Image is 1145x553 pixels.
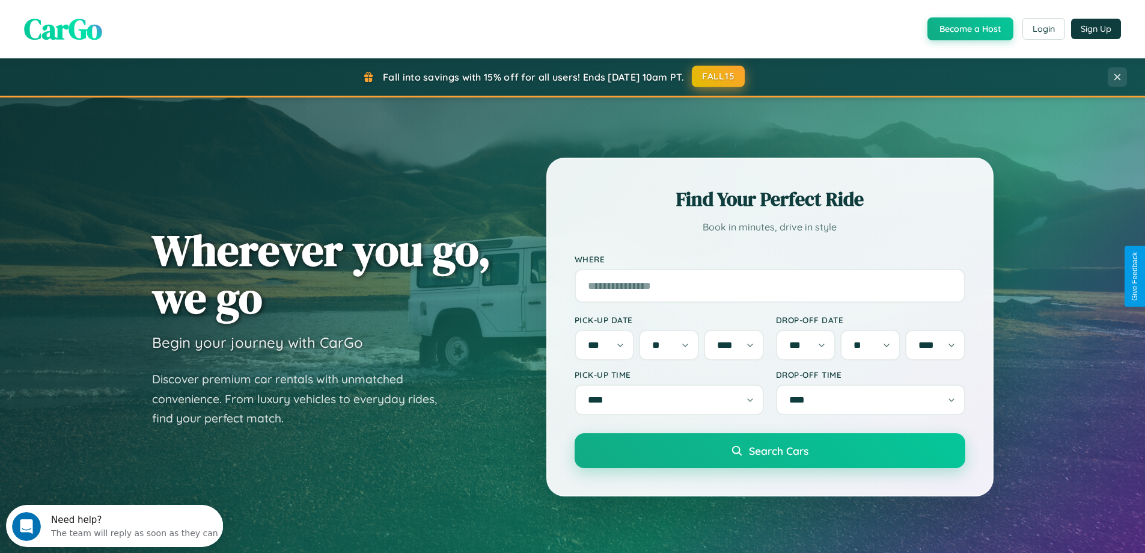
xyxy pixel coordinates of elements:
[1131,252,1139,301] div: Give Feedback
[575,254,965,264] label: Where
[575,433,965,468] button: Search Cars
[12,512,41,541] iframe: Intercom live chat
[692,66,745,87] button: FALL15
[575,369,764,380] label: Pick-up Time
[152,369,453,428] p: Discover premium car rentals with unmatched convenience. From luxury vehicles to everyday rides, ...
[1071,19,1121,39] button: Sign Up
[5,5,224,38] div: Open Intercom Messenger
[749,444,808,457] span: Search Cars
[45,10,212,20] div: Need help?
[776,369,965,380] label: Drop-off Time
[575,315,764,325] label: Pick-up Date
[152,333,363,351] h3: Begin your journey with CarGo
[383,71,684,83] span: Fall into savings with 15% off for all users! Ends [DATE] 10am PT.
[45,20,212,32] div: The team will reply as soon as they can
[927,17,1013,40] button: Become a Host
[776,315,965,325] label: Drop-off Date
[152,226,491,321] h1: Wherever you go, we go
[1022,18,1065,40] button: Login
[24,9,102,49] span: CarGo
[6,505,223,547] iframe: Intercom live chat discovery launcher
[575,186,965,212] h2: Find Your Perfect Ride
[575,218,965,236] p: Book in minutes, drive in style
